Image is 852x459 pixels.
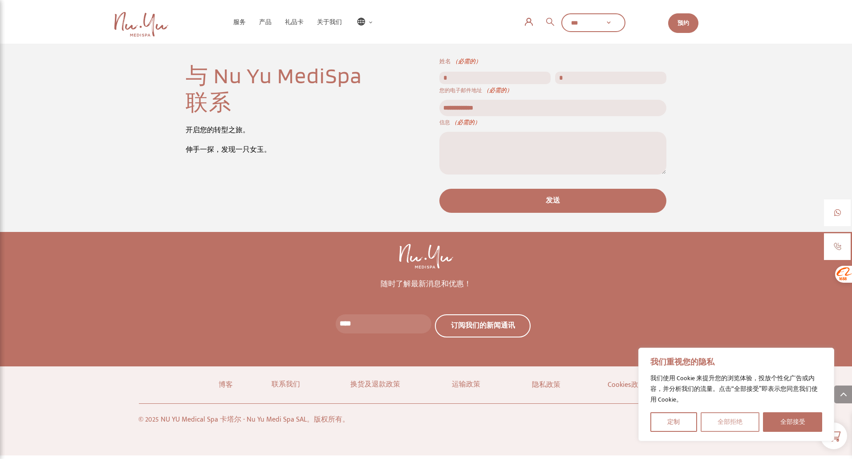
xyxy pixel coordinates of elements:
[285,18,304,25] font: 礼品卡
[439,86,482,94] font: 您的电子邮件地址
[399,244,453,268] img: nuyu 徽标白色
[667,417,680,427] font: 定制
[381,278,471,290] font: 随时了解最新消息和优惠！
[439,189,666,213] button: 发送
[650,412,697,432] button: 定制
[451,320,515,332] font: 订阅我们的新闻通讯
[483,86,512,94] font: （必需的）
[678,18,689,28] font: 预约
[780,417,805,427] font: 全部接受
[650,373,818,405] font: 我们使用 Cookie 来提升您的浏览体验，投放个性化广告或内容，并分析我们的流量。点击“全部接受”即表示您同意我们使用 Cookie。
[186,144,271,156] font: 伸手一探，发现一只女玉。
[186,62,362,115] font: 与 Nu Yu MediSpa 联系
[114,12,168,37] img: Nu Yu Medispa 之家
[278,19,310,25] a: 礼品卡
[650,356,714,369] font: 我们重视您的隐私
[668,13,698,33] a: 预约
[718,417,742,427] font: 全部拒绝
[439,57,451,66] font: 姓名
[452,378,480,390] font: 运输政策
[532,379,560,391] a: 隐私政策
[608,379,645,391] a: Cookies政策
[219,379,233,391] font: 博客
[701,412,760,432] button: 全部拒绝
[259,18,272,25] font: 产品
[272,378,300,390] font: 联系我们
[114,12,170,37] a: 努玉医疗水疗中心
[138,414,349,426] font: © 2025 NU YU Medical Spa 卡塔尔 - Nu Yu Medi Spa SAL。版权所有。
[763,412,822,432] button: 全部接受
[317,18,342,25] font: 关于我们
[452,57,481,66] font: （必需的）
[439,118,450,126] font: 信息
[451,118,480,126] font: （必需的）
[546,195,560,207] font: 发送
[435,314,531,337] button: 订阅我们的新闻通讯
[834,243,841,250] img: call-1.jpg
[233,18,246,25] font: 服务
[350,378,400,390] font: 换货及退款政策
[186,124,250,136] font: 开启您的转型之旅。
